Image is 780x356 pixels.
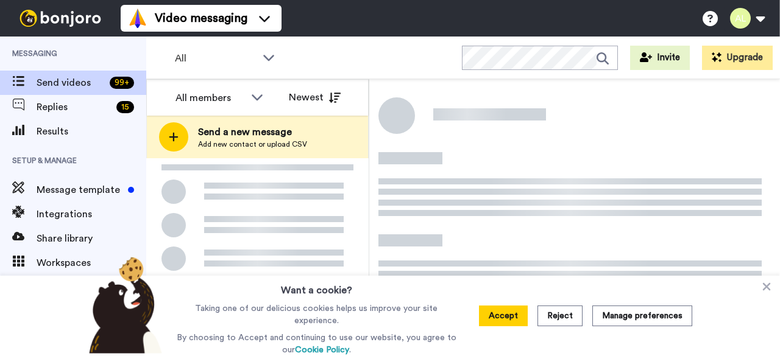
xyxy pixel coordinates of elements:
span: Share library [37,231,146,246]
h3: Want a cookie? [281,276,352,298]
button: Accept [479,305,528,326]
p: By choosing to Accept and continuing to use our website, you agree to our . [174,332,459,356]
button: Reject [537,305,583,326]
span: Send videos [37,75,105,90]
img: vm-color.svg [128,9,147,28]
span: Workspaces [37,256,146,270]
span: Integrations [37,207,146,222]
span: Replies [37,100,112,114]
img: bear-with-cookie.png [78,256,168,354]
span: Send a new message [198,125,307,139]
button: Manage preferences [592,305,692,326]
a: Cookie Policy [295,346,349,354]
div: 99 + [110,77,134,89]
span: Add new contact or upload CSV [198,139,307,149]
img: bj-logo-header-white.svg [15,10,106,27]
span: Video messaging [155,10,247,27]
div: All members [175,91,245,105]
span: Results [37,124,146,139]
span: All [175,51,257,66]
button: Invite [630,46,690,70]
button: Upgrade [702,46,773,70]
div: 15 [116,101,134,113]
span: Message template [37,183,123,197]
p: Taking one of our delicious cookies helps us improve your site experience. [174,302,459,327]
button: Newest [280,85,350,110]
